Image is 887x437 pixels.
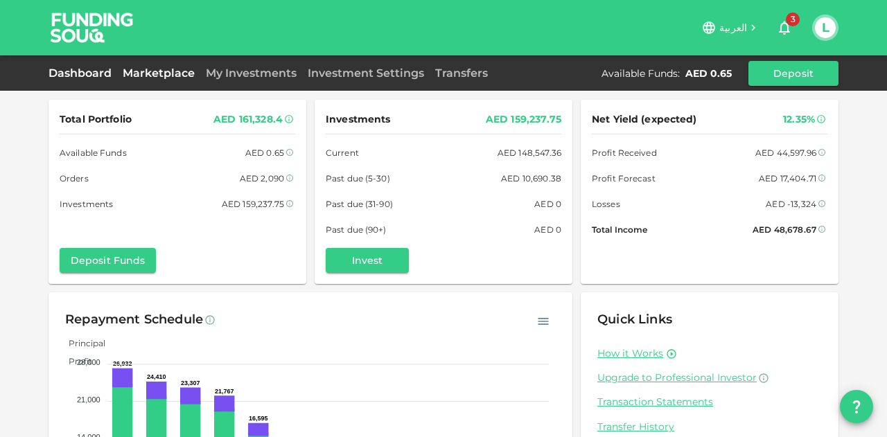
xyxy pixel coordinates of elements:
[326,111,390,128] span: Investments
[597,347,663,360] a: How it Works
[592,222,647,237] span: Total Income
[592,111,697,128] span: Net Yield (expected)
[597,371,757,384] span: Upgrade to Professional Investor
[60,111,132,128] span: Total Portfolio
[200,66,302,80] a: My Investments
[534,222,561,237] div: AED 0
[60,145,127,160] span: Available Funds
[213,111,283,128] div: AED 161,328.4
[592,171,656,186] span: Profit Forecast
[49,66,117,80] a: Dashboard
[759,171,816,186] div: AED 17,404.71
[77,395,100,404] tspan: 21,000
[326,222,387,237] span: Past due (90+)
[65,309,203,331] div: Repayment Schedule
[783,111,815,128] div: 12.35%
[58,338,105,348] span: Principal
[685,66,732,80] div: AED 0.65
[753,222,816,237] div: AED 48,678.67
[60,171,89,186] span: Orders
[302,66,430,80] a: Investment Settings
[222,197,284,211] div: AED 159,237.75
[719,21,747,34] span: العربية
[592,145,657,160] span: Profit Received
[498,145,561,160] div: AED 148,547.36
[240,171,284,186] div: AED 2,090
[597,420,822,434] a: Transfer History
[597,395,822,409] a: Transaction Statements
[326,197,393,211] span: Past due (31-90)
[766,197,816,211] div: AED -13,324
[815,17,836,38] button: L
[58,356,92,366] span: Profit
[748,61,838,86] button: Deposit
[601,66,680,80] div: Available Funds :
[771,14,798,42] button: 3
[755,145,816,160] div: AED 44,597.96
[326,171,390,186] span: Past due (5-30)
[840,390,873,423] button: question
[326,248,409,273] button: Invest
[245,145,284,160] div: AED 0.65
[501,171,561,186] div: AED 10,690.38
[597,371,822,384] a: Upgrade to Professional Investor
[592,197,620,211] span: Losses
[326,145,359,160] span: Current
[60,197,113,211] span: Investments
[786,12,800,26] span: 3
[117,66,200,80] a: Marketplace
[597,312,672,327] span: Quick Links
[486,111,561,128] div: AED 159,237.75
[77,358,100,366] tspan: 28,000
[534,197,561,211] div: AED 0
[60,248,156,273] button: Deposit Funds
[430,66,493,80] a: Transfers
